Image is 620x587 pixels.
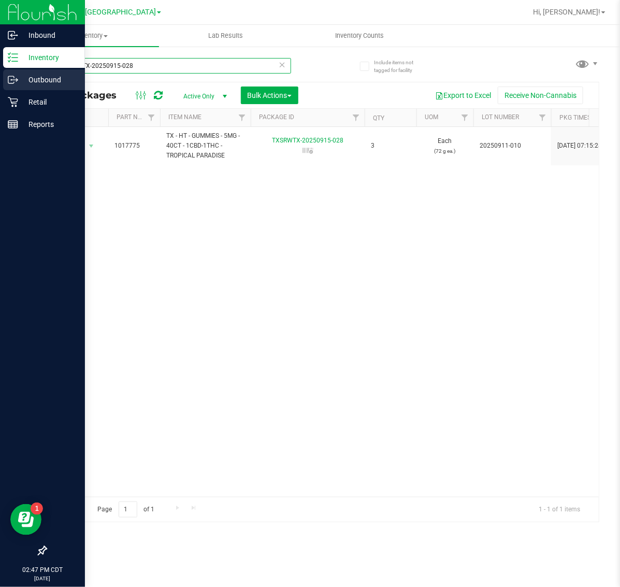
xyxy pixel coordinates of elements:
a: Package ID [259,113,294,121]
button: Receive Non-Cannabis [498,87,583,104]
span: 1017775 [114,141,154,151]
span: 1 - 1 of 1 items [530,502,588,517]
span: 3 [371,141,410,151]
inline-svg: Retail [8,97,18,107]
span: select [85,139,98,153]
span: Include items not tagged for facility [374,59,426,74]
inline-svg: Reports [8,119,18,130]
span: Page of 1 [89,502,163,518]
span: TX Austin [GEOGRAPHIC_DATA] [50,8,156,17]
a: Qty [373,114,384,122]
span: Inventory Counts [321,31,398,40]
iframe: Resource center [10,504,41,535]
a: Inventory Counts [293,25,427,47]
p: [DATE] [5,575,80,582]
a: Inventory [25,25,159,47]
button: Bulk Actions [241,87,298,104]
a: UOM [425,113,438,121]
span: 20250911-010 [480,141,545,151]
p: 02:47 PM CDT [5,565,80,575]
p: Reports [18,118,80,131]
a: Filter [456,109,473,126]
a: Pkg Timestamp [559,114,620,121]
p: Inbound [18,29,80,41]
span: [DATE] 07:15:28 CDT [557,141,615,151]
a: Lab Results [159,25,293,47]
a: Item Name [168,113,201,121]
p: Outbound [18,74,80,86]
a: TXSRWTX-20250915-028 [272,137,343,144]
inline-svg: Outbound [8,75,18,85]
inline-svg: Inbound [8,30,18,40]
a: Filter [348,109,365,126]
span: All Packages [54,90,127,101]
a: Part Number [117,113,158,121]
span: Inventory [25,31,159,40]
p: Retail [18,96,80,108]
input: 1 [119,502,137,518]
input: Search Package ID, Item Name, SKU, Lot or Part Number... [46,58,291,74]
button: Export to Excel [428,87,498,104]
inline-svg: Inventory [8,52,18,63]
span: Bulk Actions [248,91,292,99]
div: Serialized [249,146,366,156]
span: Each [423,136,467,156]
span: Lab Results [194,31,257,40]
a: Filter [143,109,160,126]
span: Clear [279,58,286,71]
span: TX - HT - GUMMIES - 5MG - 40CT - 1CBD-1THC - TROPICAL PARADISE [166,131,244,161]
p: Inventory [18,51,80,64]
a: Filter [534,109,551,126]
p: (72 g ea.) [423,146,467,156]
a: Lot Number [482,113,519,121]
a: Filter [234,109,251,126]
span: Hi, [PERSON_NAME]! [533,8,600,16]
iframe: Resource center unread badge [31,503,43,515]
